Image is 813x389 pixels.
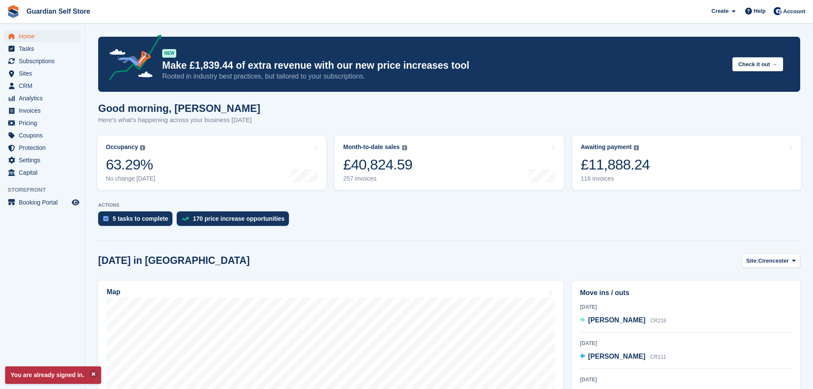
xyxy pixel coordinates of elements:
[19,105,70,117] span: Invoices
[162,72,726,81] p: Rooted in industry best practices, but tailored to your subscriptions.
[754,7,766,15] span: Help
[182,217,189,221] img: price_increase_opportunities-93ffe204e8149a01c8c9dc8f82e8f89637d9d84a8eef4429ea346261dce0b2c0.svg
[581,156,650,173] div: £11,888.24
[19,43,70,55] span: Tasks
[140,145,145,150] img: icon-info-grey-7440780725fd019a000dd9b08b2336e03edf1995a4989e88bcd33f0948082b44.svg
[4,117,81,129] a: menu
[742,254,800,268] button: Site: Cirencester
[580,351,666,363] a: [PERSON_NAME] CR111
[572,136,801,190] a: Awaiting payment £11,888.24 116 invoices
[98,202,800,208] p: ACTIONS
[98,211,177,230] a: 5 tasks to complete
[106,156,155,173] div: 63.29%
[23,4,93,18] a: Guardian Self Store
[98,102,260,114] h1: Good morning, [PERSON_NAME]
[343,175,412,182] div: 257 invoices
[19,55,70,67] span: Subscriptions
[580,376,792,383] div: [DATE]
[19,92,70,104] span: Analytics
[19,142,70,154] span: Protection
[106,175,155,182] div: No change [DATE]
[162,59,726,72] p: Make £1,839.44 of extra revenue with our new price increases tool
[732,57,783,71] button: Check it out →
[177,211,293,230] a: 170 price increase opportunities
[4,80,81,92] a: menu
[335,136,563,190] a: Month-to-date sales £40,824.59 257 invoices
[588,316,645,324] span: [PERSON_NAME]
[4,55,81,67] a: menu
[70,197,81,208] a: Preview store
[113,215,168,222] div: 5 tasks to complete
[343,143,399,151] div: Month-to-date sales
[5,366,101,384] p: You are already signed in.
[98,255,250,266] h2: [DATE] in [GEOGRAPHIC_DATA]
[580,288,792,298] h2: Move ins / outs
[580,315,666,326] a: [PERSON_NAME] CR218
[4,67,81,79] a: menu
[98,115,260,125] p: Here's what's happening across your business [DATE]
[19,67,70,79] span: Sites
[106,143,138,151] div: Occupancy
[758,257,789,265] span: Cirencester
[4,92,81,104] a: menu
[4,129,81,141] a: menu
[773,7,782,15] img: Tom Scott
[103,216,108,221] img: task-75834270c22a3079a89374b754ae025e5fb1db73e45f91037f5363f120a921f8.svg
[19,80,70,92] span: CRM
[580,303,792,311] div: [DATE]
[581,143,632,151] div: Awaiting payment
[97,136,326,190] a: Occupancy 63.29% No change [DATE]
[4,30,81,42] a: menu
[402,145,407,150] img: icon-info-grey-7440780725fd019a000dd9b08b2336e03edf1995a4989e88bcd33f0948082b44.svg
[581,175,650,182] div: 116 invoices
[4,105,81,117] a: menu
[580,339,792,347] div: [DATE]
[4,196,81,208] a: menu
[19,154,70,166] span: Settings
[588,353,645,360] span: [PERSON_NAME]
[102,35,162,83] img: price-adjustments-announcement-icon-8257ccfd72463d97f412b2fc003d46551f7dbcb40ab6d574587a9cd5c0d94...
[343,156,412,173] div: £40,824.59
[4,167,81,178] a: menu
[4,142,81,154] a: menu
[19,117,70,129] span: Pricing
[783,7,805,16] span: Account
[4,154,81,166] a: menu
[711,7,728,15] span: Create
[746,257,758,265] span: Site:
[634,145,639,150] img: icon-info-grey-7440780725fd019a000dd9b08b2336e03edf1995a4989e88bcd33f0948082b44.svg
[7,5,20,18] img: stora-icon-8386f47178a22dfd0bd8f6a31ec36ba5ce8667c1dd55bd0f319d3a0aa187defe.svg
[19,129,70,141] span: Coupons
[162,49,176,58] div: NEW
[650,354,666,360] span: CR111
[193,215,285,222] div: 170 price increase opportunities
[19,167,70,178] span: Capital
[4,43,81,55] a: menu
[107,288,120,296] h2: Map
[8,186,85,194] span: Storefront
[650,318,666,324] span: CR218
[19,30,70,42] span: Home
[19,196,70,208] span: Booking Portal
